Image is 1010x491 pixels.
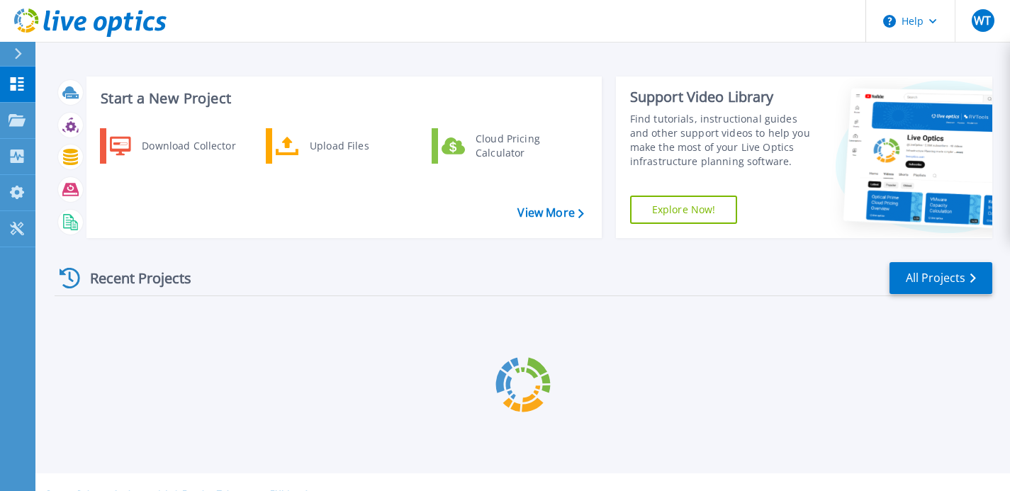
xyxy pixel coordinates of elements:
div: Find tutorials, instructional guides and other support videos to help you make the most of your L... [630,112,818,169]
a: Upload Files [266,128,411,164]
div: Upload Files [303,132,408,160]
div: Recent Projects [55,261,211,295]
div: Cloud Pricing Calculator [468,132,573,160]
a: Cloud Pricing Calculator [432,128,577,164]
div: Download Collector [135,132,242,160]
span: WT [974,15,991,26]
h3: Start a New Project [101,91,583,106]
a: All Projects [890,262,992,294]
a: Download Collector [100,128,245,164]
a: View More [517,206,583,220]
div: Support Video Library [630,88,818,106]
a: Explore Now! [630,196,738,224]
